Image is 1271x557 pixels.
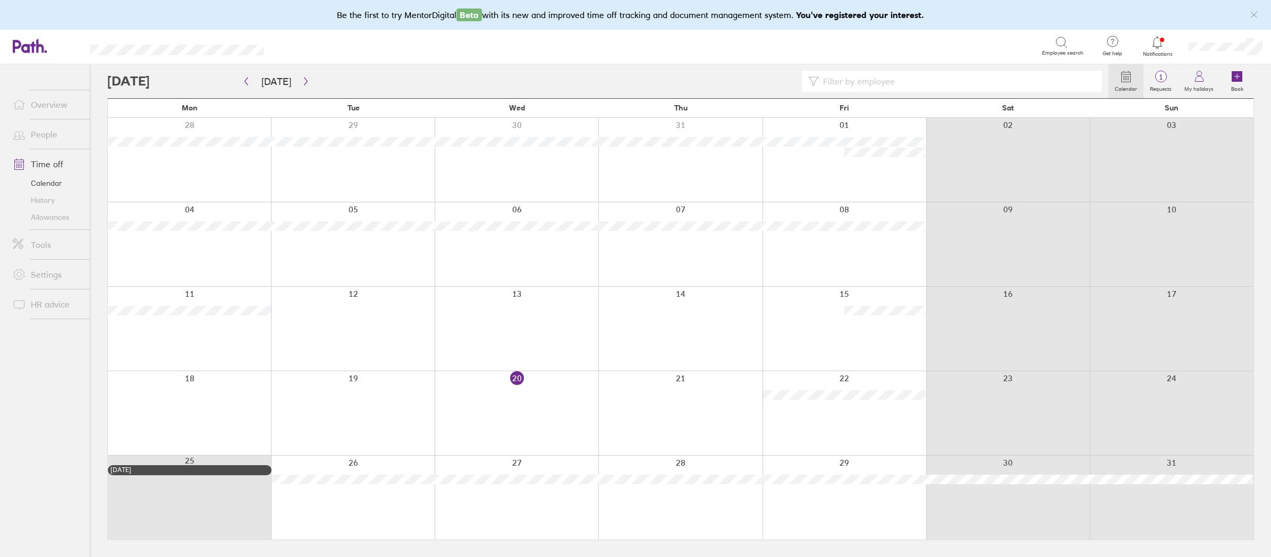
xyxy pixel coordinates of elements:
[1225,83,1250,92] label: Book
[4,294,90,315] a: HR advice
[1095,50,1130,57] span: Get help
[4,192,90,209] a: History
[1042,50,1083,56] span: Employee search
[1143,64,1178,98] a: 1Requests
[111,466,269,474] div: [DATE]
[182,104,198,112] span: Mon
[348,104,360,112] span: Tue
[674,104,688,112] span: Thu
[1165,104,1179,112] span: Sun
[4,153,90,175] a: Time off
[4,94,90,115] a: Overview
[1220,64,1254,98] a: Book
[509,104,525,112] span: Wed
[1002,104,1014,112] span: Sat
[4,124,90,145] a: People
[4,175,90,192] a: Calendar
[253,73,300,90] button: [DATE]
[1108,64,1143,98] a: Calendar
[796,10,924,20] b: You've registered your interest.
[456,8,482,21] span: Beta
[1108,83,1143,92] label: Calendar
[1178,83,1220,92] label: My holidays
[1140,51,1175,57] span: Notifications
[4,209,90,226] a: Allowances
[292,41,319,50] div: Search
[840,104,849,112] span: Fri
[1143,83,1178,92] label: Requests
[1140,35,1175,57] a: Notifications
[4,264,90,285] a: Settings
[1178,64,1220,98] a: My holidays
[4,234,90,255] a: Tools
[819,71,1096,91] input: Filter by employee
[337,8,935,21] div: Be the first to try MentorDigital with its new and improved time off tracking and document manage...
[1143,73,1178,81] span: 1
